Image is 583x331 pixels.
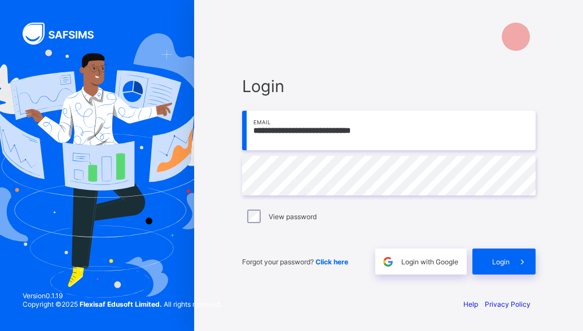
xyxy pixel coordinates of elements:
[23,300,222,308] span: Copyright © 2025 All rights reserved.
[242,258,348,266] span: Forgot your password?
[401,258,458,266] span: Login with Google
[463,300,478,308] a: Help
[315,258,348,266] a: Click here
[80,300,162,308] strong: Flexisaf Edusoft Limited.
[23,291,222,300] span: Version 0.1.19
[485,300,531,308] a: Privacy Policy
[242,76,536,96] span: Login
[269,212,317,221] label: View password
[23,23,107,45] img: SAFSIMS Logo
[492,258,510,266] span: Login
[382,255,394,268] img: google.396cfc9801f0270233282035f929180a.svg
